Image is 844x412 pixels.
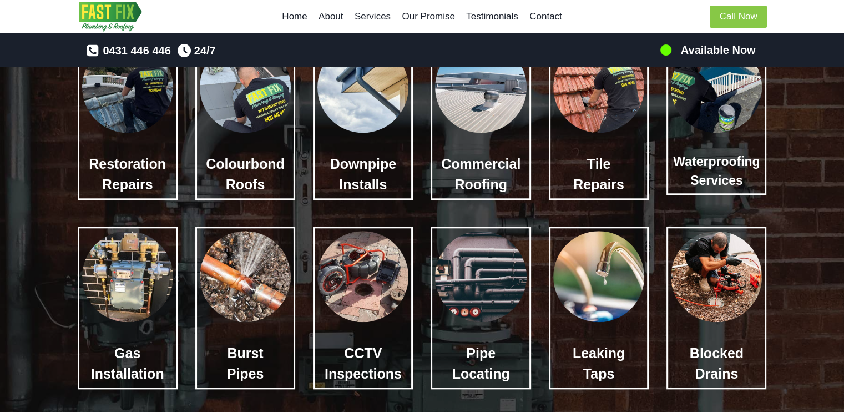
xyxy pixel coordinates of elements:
h3: Blocked Drains [671,343,762,385]
h4: Restoration Repairs [82,154,173,195]
h3: Commercial Roofing [435,154,526,195]
h3: Gas Installation [82,343,173,385]
img: 100-percents.png [659,43,673,57]
h3: Burst Pipes [200,343,291,385]
a: Testimonials [461,3,524,30]
h3: Waterproofing Services [671,152,762,190]
h3: Tile Repairs [553,154,644,195]
nav: Primary Navigation [276,3,568,30]
h3: Pipe Locating [435,343,526,385]
a: Home [276,3,313,30]
h3: Downpipe Installs [317,154,408,195]
a: Our Promise [396,3,461,30]
a: Contact [524,3,568,30]
a: Call Now [710,6,766,28]
h5: Available Now [681,42,756,58]
h3: CCTV Inspections [317,343,408,385]
h3: Leaking Taps [553,343,644,385]
a: 0431 446 446 [86,42,170,59]
span: 24/7 [194,42,216,59]
span: 0431 446 446 [103,42,170,59]
a: Services [349,3,397,30]
h3: Colourbond Roofs [200,154,291,195]
a: About [313,3,349,30]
